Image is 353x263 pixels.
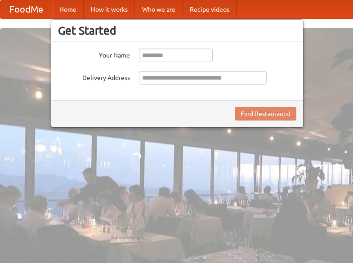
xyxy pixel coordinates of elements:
[0,0,52,18] a: FoodMe
[52,0,84,18] a: Home
[58,49,130,60] label: Your Name
[135,0,183,18] a: Who we are
[84,0,135,18] a: How it works
[183,0,237,18] a: Recipe videos
[58,24,296,37] h3: Get Started
[235,107,296,120] button: Find Restaurants!
[58,71,130,82] label: Delivery Address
